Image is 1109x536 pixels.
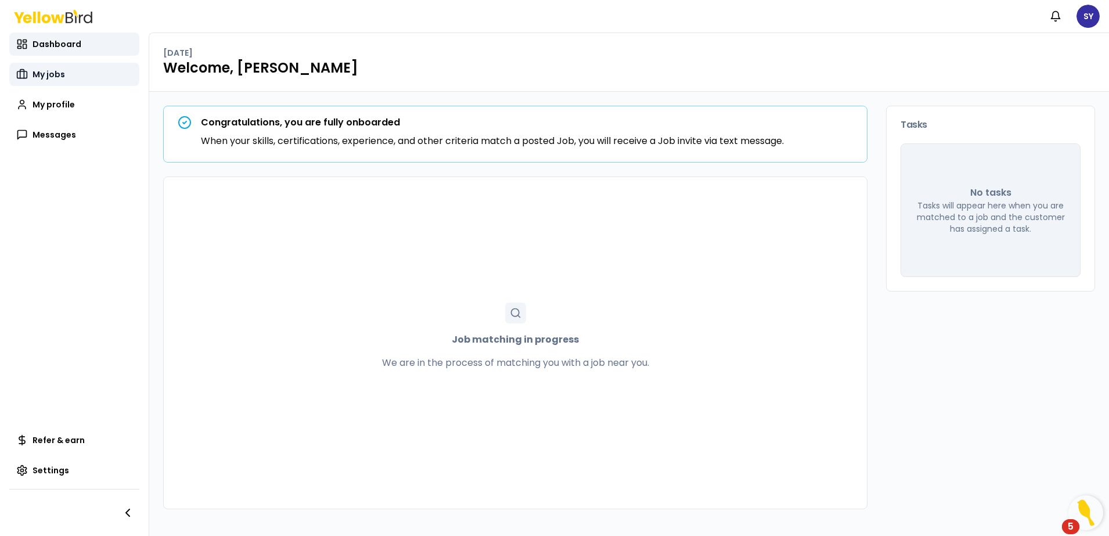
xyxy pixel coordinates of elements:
[33,69,65,80] span: My jobs
[163,47,193,59] p: [DATE]
[915,200,1066,235] p: Tasks will appear here when you are matched to a job and the customer has assigned a task.
[9,93,139,116] a: My profile
[33,465,69,476] span: Settings
[201,134,784,148] p: When your skills, certifications, experience, and other criteria match a posted Job, you will rec...
[970,186,1011,200] p: No tasks
[901,120,1081,129] h3: Tasks
[9,429,139,452] a: Refer & earn
[33,434,85,446] span: Refer & earn
[9,63,139,86] a: My jobs
[33,38,81,50] span: Dashboard
[452,333,579,347] strong: Job matching in progress
[201,116,400,129] strong: Congratulations, you are fully onboarded
[1068,495,1103,530] button: Open Resource Center, 5 new notifications
[33,129,76,141] span: Messages
[33,99,75,110] span: My profile
[9,123,139,146] a: Messages
[9,459,139,482] a: Settings
[9,33,139,56] a: Dashboard
[382,356,649,370] p: We are in the process of matching you with a job near you.
[1076,5,1100,28] span: SY
[163,59,1095,77] h1: Welcome, [PERSON_NAME]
